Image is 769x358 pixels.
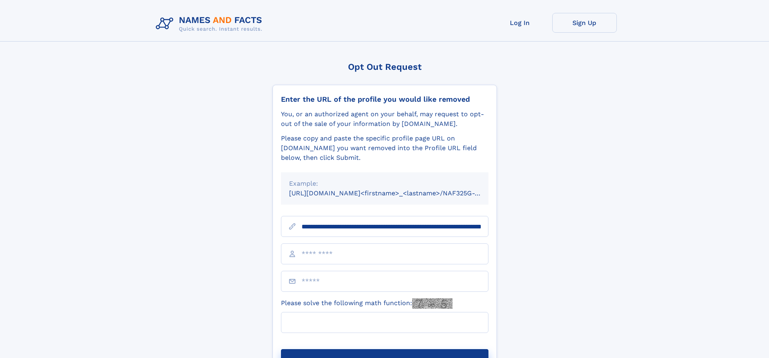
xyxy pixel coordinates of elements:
[552,13,617,33] a: Sign Up
[281,109,488,129] div: You, or an authorized agent on your behalf, may request to opt-out of the sale of your informatio...
[153,13,269,35] img: Logo Names and Facts
[289,189,504,197] small: [URL][DOMAIN_NAME]<firstname>_<lastname>/NAF325G-xxxxxxxx
[272,62,497,72] div: Opt Out Request
[289,179,480,188] div: Example:
[281,298,453,309] label: Please solve the following math function:
[281,95,488,104] div: Enter the URL of the profile you would like removed
[488,13,552,33] a: Log In
[281,134,488,163] div: Please copy and paste the specific profile page URL on [DOMAIN_NAME] you want removed into the Pr...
